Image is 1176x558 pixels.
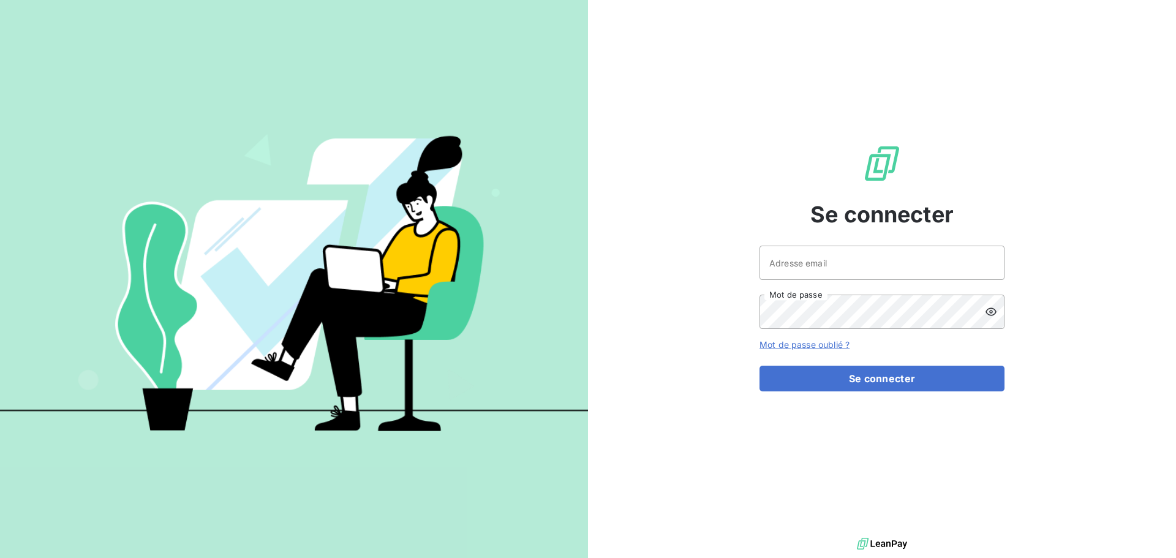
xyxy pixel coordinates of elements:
button: Se connecter [759,366,1005,391]
img: logo [857,535,907,553]
a: Mot de passe oublié ? [759,339,850,350]
input: placeholder [759,246,1005,280]
img: Logo LeanPay [862,144,902,183]
span: Se connecter [810,198,954,231]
